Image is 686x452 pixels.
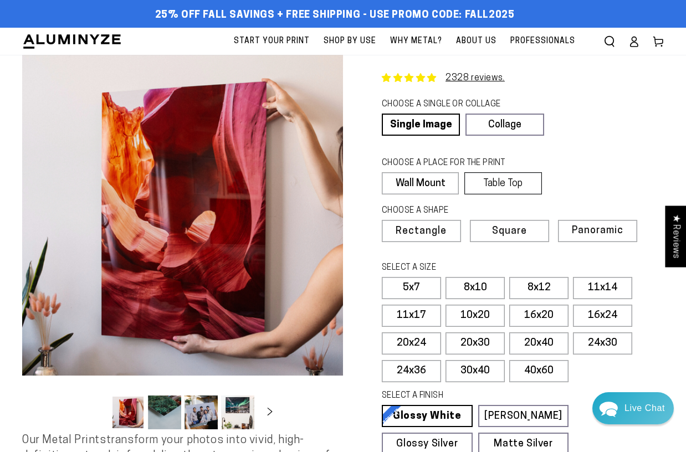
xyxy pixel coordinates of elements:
[385,28,448,55] a: Why Metal?
[572,225,623,236] span: Panoramic
[234,34,310,48] span: Start Your Print
[155,9,515,22] span: 25% off FALL Savings + Free Shipping - Use Promo Code: FALL2025
[382,360,441,382] label: 24x36
[382,390,547,402] legend: SELECT A FINISH
[446,332,505,355] label: 20x30
[318,28,382,55] a: Shop By Use
[258,400,282,425] button: Slide right
[510,34,575,48] span: Professionals
[382,332,441,355] label: 20x24
[624,392,665,424] div: Contact Us Directly
[446,74,505,83] a: 2328 reviews.
[382,305,441,327] label: 11x17
[228,28,315,55] a: Start Your Print
[573,305,632,327] label: 16x24
[382,157,531,169] legend: CHOOSE A PLACE FOR THE PRINT
[446,277,505,299] label: 8x10
[573,332,632,355] label: 24x30
[221,395,254,429] button: Load image 4 in gallery view
[382,172,459,194] label: Wall Mount
[382,262,547,274] legend: SELECT A SIZE
[382,205,535,217] legend: CHOOSE A SHAPE
[573,277,632,299] label: 11x14
[492,227,527,237] span: Square
[111,395,145,429] button: Load image 1 in gallery view
[450,28,502,55] a: About Us
[465,114,544,136] a: Collage
[396,227,447,237] span: Rectangle
[22,55,343,433] media-gallery: Gallery Viewer
[382,114,460,136] a: Single Image
[185,395,218,429] button: Load image 3 in gallery view
[382,99,534,111] legend: CHOOSE A SINGLE OR COLLAGE
[446,305,505,327] label: 10x20
[505,28,581,55] a: Professionals
[390,34,442,48] span: Why Metal?
[478,405,569,427] a: [PERSON_NAME]
[592,392,674,424] div: Chat widget toggle
[665,206,686,267] div: Click to open Judge.me floating reviews tab
[324,34,376,48] span: Shop By Use
[509,305,569,327] label: 16x20
[456,34,496,48] span: About Us
[509,277,569,299] label: 8x12
[464,172,541,194] label: Table Top
[382,405,473,427] a: Glossy White
[597,29,622,54] summary: Search our site
[382,277,441,299] label: 5x7
[509,360,569,382] label: 40x60
[84,400,108,425] button: Slide left
[22,33,122,50] img: Aluminyze
[446,360,505,382] label: 30x40
[509,332,569,355] label: 20x40
[148,395,181,429] button: Load image 2 in gallery view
